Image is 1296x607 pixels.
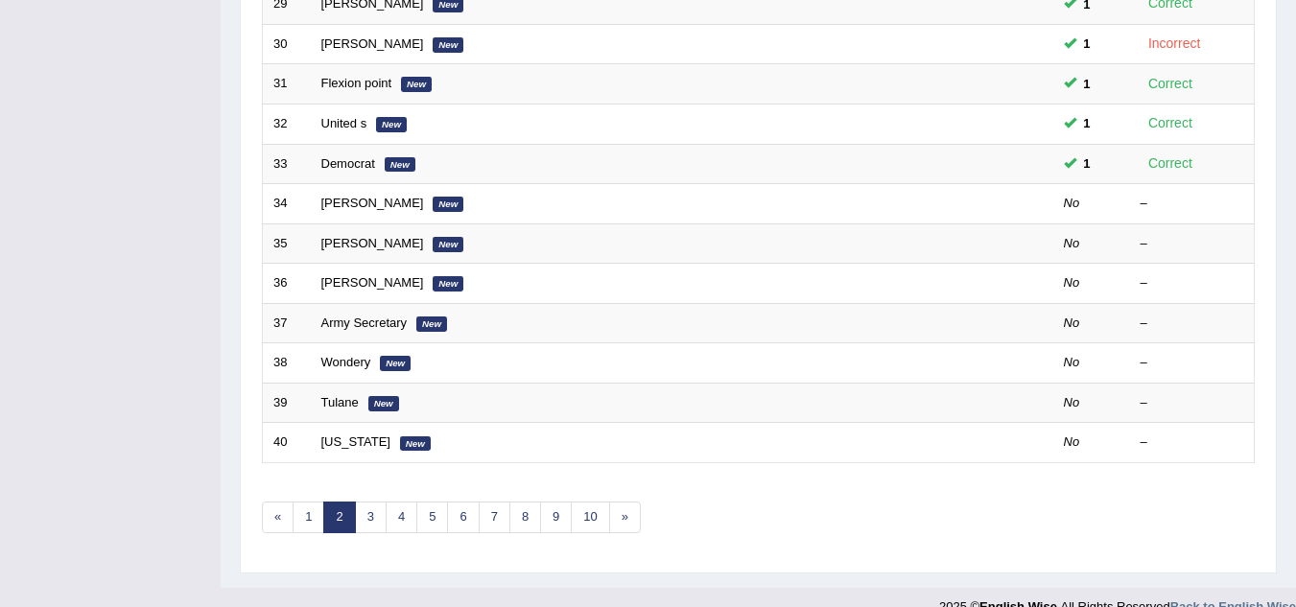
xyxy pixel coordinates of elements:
[321,76,392,90] a: Flexion point
[416,502,448,533] a: 5
[1141,152,1201,175] div: Correct
[263,423,311,463] td: 40
[263,104,311,144] td: 32
[385,157,415,173] em: New
[433,197,463,212] em: New
[376,117,407,132] em: New
[368,396,399,411] em: New
[1141,33,1209,55] div: Incorrect
[1141,354,1244,372] div: –
[263,303,311,343] td: 37
[321,196,424,210] a: [PERSON_NAME]
[1064,434,1080,449] em: No
[401,77,432,92] em: New
[263,264,311,304] td: 36
[1076,153,1098,174] span: You can still take this question
[479,502,510,533] a: 7
[1141,315,1244,333] div: –
[1076,34,1098,54] span: You can still take this question
[380,356,411,371] em: New
[433,237,463,252] em: New
[321,116,367,130] a: United s
[321,36,424,51] a: [PERSON_NAME]
[433,37,463,53] em: New
[1141,73,1201,95] div: Correct
[263,223,311,264] td: 35
[262,502,294,533] a: «
[1064,395,1080,409] em: No
[1141,433,1244,452] div: –
[1141,195,1244,213] div: –
[447,502,479,533] a: 6
[293,502,324,533] a: 1
[509,502,541,533] a: 8
[1064,275,1080,290] em: No
[1141,394,1244,412] div: –
[263,64,311,105] td: 31
[321,355,371,369] a: Wondery
[323,502,355,533] a: 2
[321,275,424,290] a: [PERSON_NAME]
[416,316,447,332] em: New
[540,502,572,533] a: 9
[321,315,408,330] a: Army Secretary
[1064,355,1080,369] em: No
[1076,74,1098,94] span: You can still take this question
[571,502,609,533] a: 10
[1141,235,1244,253] div: –
[1064,236,1080,250] em: No
[263,184,311,224] td: 34
[263,343,311,384] td: 38
[263,24,311,64] td: 30
[1141,112,1201,134] div: Correct
[321,395,359,409] a: Tulane
[609,502,641,533] a: »
[1076,113,1098,133] span: You can still take this question
[263,144,311,184] td: 33
[386,502,417,533] a: 4
[321,434,390,449] a: [US_STATE]
[263,383,311,423] td: 39
[1064,315,1080,330] em: No
[355,502,387,533] a: 3
[321,156,375,171] a: Democrat
[1064,196,1080,210] em: No
[400,436,431,452] em: New
[1141,274,1244,292] div: –
[321,236,424,250] a: [PERSON_NAME]
[433,276,463,292] em: New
